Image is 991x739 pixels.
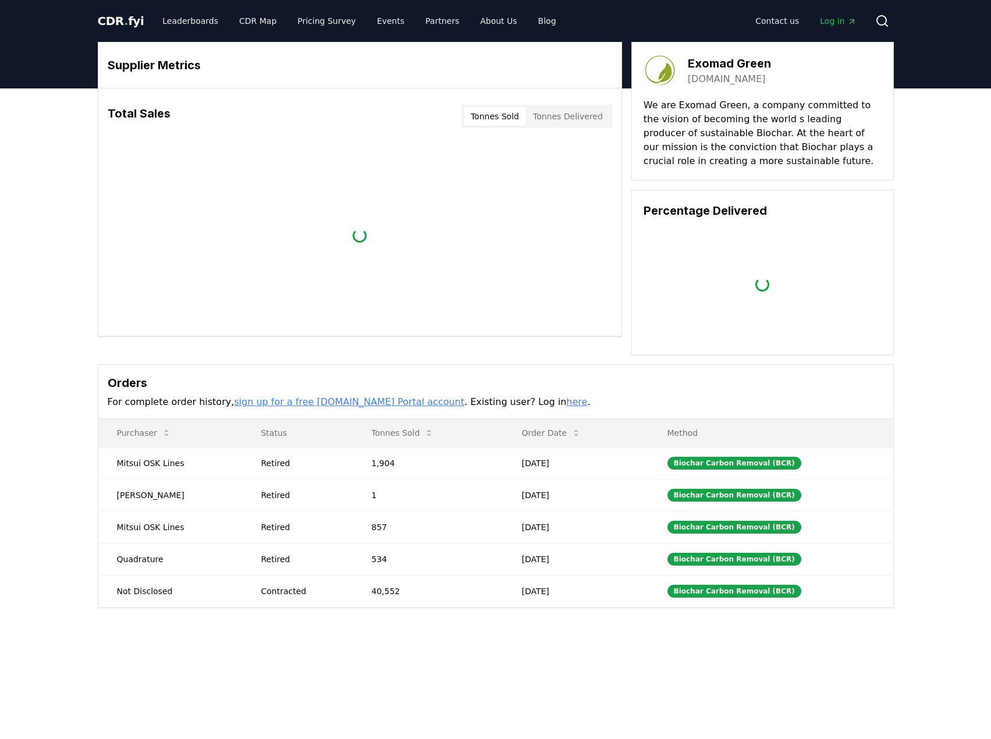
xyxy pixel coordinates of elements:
div: Retired [261,457,343,469]
td: Mitsui OSK Lines [98,511,243,543]
div: Biochar Carbon Removal (BCR) [667,553,801,566]
a: sign up for a free [DOMAIN_NAME] Portal account [234,396,464,407]
a: CDR.fyi [98,13,144,29]
a: Partners [416,10,468,31]
a: here [566,396,587,407]
td: [PERSON_NAME] [98,479,243,511]
a: Pricing Survey [288,10,365,31]
td: 40,552 [353,575,503,607]
span: Log in [820,15,856,27]
div: Biochar Carbon Removal (BCR) [667,489,801,502]
div: Retired [261,521,343,533]
div: loading [353,229,367,243]
td: 857 [353,511,503,543]
td: [DATE] [503,479,648,511]
p: Status [251,427,343,439]
a: Contact us [746,10,808,31]
div: Biochar Carbon Removal (BCR) [667,521,801,534]
button: Order Date [512,421,590,445]
div: Biochar Carbon Removal (BCR) [667,457,801,470]
button: Tonnes Sold [362,421,443,445]
div: loading [755,278,769,292]
h3: Supplier Metrics [108,56,612,74]
span: . [124,14,128,28]
p: Method [658,427,884,439]
nav: Main [153,10,565,31]
td: Quadrature [98,543,243,575]
h3: Orders [108,374,884,392]
button: Tonnes Delivered [526,107,610,126]
a: [DOMAIN_NAME] [688,72,766,86]
div: Contracted [261,585,343,597]
h3: Exomad Green [688,55,771,72]
button: Tonnes Sold [464,107,526,126]
a: CDR Map [230,10,286,31]
div: Retired [261,489,343,501]
nav: Main [746,10,865,31]
p: For complete order history, . Existing user? Log in . [108,395,884,409]
h3: Percentage Delivered [644,202,882,219]
td: [DATE] [503,447,648,479]
a: Leaderboards [153,10,228,31]
td: [DATE] [503,511,648,543]
img: Exomad Green-logo [644,54,676,87]
td: Not Disclosed [98,575,243,607]
div: Biochar Carbon Removal (BCR) [667,585,801,598]
td: [DATE] [503,575,648,607]
td: [DATE] [503,543,648,575]
td: 1 [353,479,503,511]
a: Blog [529,10,566,31]
td: 534 [353,543,503,575]
div: Retired [261,553,343,565]
a: About Us [471,10,526,31]
a: Events [368,10,414,31]
h3: Total Sales [108,105,171,128]
a: Log in [811,10,865,31]
button: Purchaser [108,421,180,445]
span: CDR fyi [98,14,144,28]
td: Mitsui OSK Lines [98,447,243,479]
p: We are Exomad Green, a company committed to the vision of becoming the world s leading producer o... [644,98,882,168]
td: 1,904 [353,447,503,479]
